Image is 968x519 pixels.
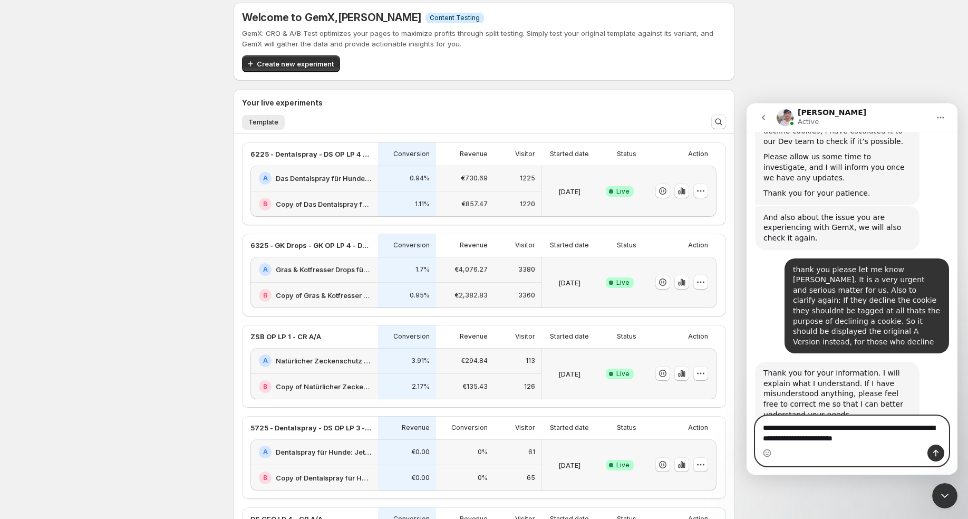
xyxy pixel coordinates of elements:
[932,483,957,508] iframe: Intercom live chat
[617,150,636,158] p: Status
[276,199,372,209] h2: Copy of Das Dentalspray für Hunde: Jetzt Neukunden Deal sichern!-v1
[411,448,430,456] p: €0.00
[415,265,430,274] p: 1.7%
[402,424,430,432] p: Revenue
[558,277,580,288] p: [DATE]
[412,382,430,391] p: 2.17%
[515,424,535,432] p: Visitor
[528,448,535,456] p: 61
[263,357,268,365] h2: A
[526,357,535,365] p: 113
[460,241,488,249] p: Revenue
[242,11,421,24] h5: Welcome to GemX
[515,150,535,158] p: Visitor
[515,332,535,341] p: Visitor
[242,98,323,108] h3: Your live experiments
[9,313,202,341] textarea: Message…
[558,186,580,197] p: [DATE]
[8,258,173,323] div: Thank you for your information. I will explain what I understand. If I have misunderstood anythin...
[263,200,267,208] h2: B
[276,473,372,483] h2: Copy of Dentalspray für Hunde: Jetzt Neukunden Deal sichern!
[46,161,194,244] div: thank you please let me know [PERSON_NAME]. It is a very urgent and serious matter for us. Also t...
[393,332,430,341] p: Conversion
[8,155,202,259] div: Artjom says…
[550,241,589,249] p: Started date
[616,461,630,469] span: Live
[688,424,708,432] p: Action
[518,291,535,300] p: 3360
[263,291,267,300] h2: B
[263,265,268,274] h2: A
[688,150,708,158] p: Action
[248,118,278,127] span: Template
[454,265,488,274] p: €4,076.27
[527,474,535,482] p: 65
[393,241,430,249] p: Conversion
[515,241,535,249] p: Visitor
[461,357,488,365] p: €294.84
[8,103,202,155] div: Antony says…
[16,345,25,354] button: Emoji picker
[688,241,708,249] p: Action
[263,474,267,482] h2: B
[451,424,488,432] p: Conversion
[38,155,202,251] div: thank you please let me know [PERSON_NAME]. It is a very urgent and serious matter for us. Also t...
[688,332,708,341] p: Action
[460,332,488,341] p: Revenue
[461,200,488,208] p: €857.47
[181,341,198,358] button: Send a message…
[478,474,488,482] p: 0%
[8,103,173,147] div: And also about the issue you are experiencing with GemX, we will also check it again.
[616,370,630,378] span: Live
[17,109,164,140] div: And also about the issue you are experiencing with GemX, we will also check it again.
[263,448,268,456] h2: A
[257,59,334,69] span: Create new experiment
[411,357,430,365] p: 3.91%
[411,474,430,482] p: €0.00
[410,174,430,182] p: 0.94%
[276,290,372,301] h2: Copy of Gras & Kotfresser Drops für Hunde: Jetzt Neukunden Deal sichern!-v1
[17,49,164,80] div: Please allow us some time to investigate, and I will inform you once we have any updates.
[393,150,430,158] p: Conversion
[558,369,580,379] p: [DATE]
[518,265,535,274] p: 3380
[520,174,535,182] p: 1225
[617,332,636,341] p: Status
[616,278,630,287] span: Live
[617,241,636,249] p: Status
[17,265,164,316] div: Thank you for your information. I will explain what I understand. If I have misunderstood anythin...
[461,174,488,182] p: €730.69
[454,291,488,300] p: €2,382.83
[478,448,488,456] p: 0%
[747,103,957,475] iframe: Intercom live chat
[276,447,372,457] h2: Dentalspray für Hunde: Jetzt Neukunden Deal sichern!
[558,460,580,470] p: [DATE]
[17,85,164,95] div: Thank you for your patience.
[550,150,589,158] p: Started date
[276,173,372,184] h2: Das Dentalspray für Hunde: Jetzt Neukunden Deal sichern!-v1
[250,149,372,159] p: 6225 - Dentalspray - DS OP LP 4 - Offer - (1,3,6) vs. (CFO)
[410,291,430,300] p: 0.95%
[242,55,340,72] button: Create new experiment
[550,332,589,341] p: Started date
[430,14,480,22] span: Content Testing
[711,114,726,129] button: Search and filter results
[616,187,630,196] span: Live
[462,382,488,391] p: €135.43
[276,381,372,392] h2: Copy of Natürlicher Zeckenschutz für Hunde: Jetzt Neukunden Deal sichern!
[242,28,726,49] p: GemX: CRO & A/B Test optimizes your pages to maximize profits through split testing. Simply test ...
[276,355,372,366] h2: Natürlicher Zeckenschutz für Hunde: Jetzt Neukunden Deal sichern!
[550,424,589,432] p: Started date
[460,150,488,158] p: Revenue
[335,11,421,24] span: , [PERSON_NAME]
[524,382,535,391] p: 126
[276,264,372,275] h2: Gras & Kotfresser Drops für Hunde: Jetzt Neukunden Deal sichern!-v1
[520,200,535,208] p: 1220
[617,424,636,432] p: Status
[250,240,372,251] p: 6325 - GK Drops - GK OP LP 4 - Design - (1,3,6) vs. (CFO)
[263,174,268,182] h2: A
